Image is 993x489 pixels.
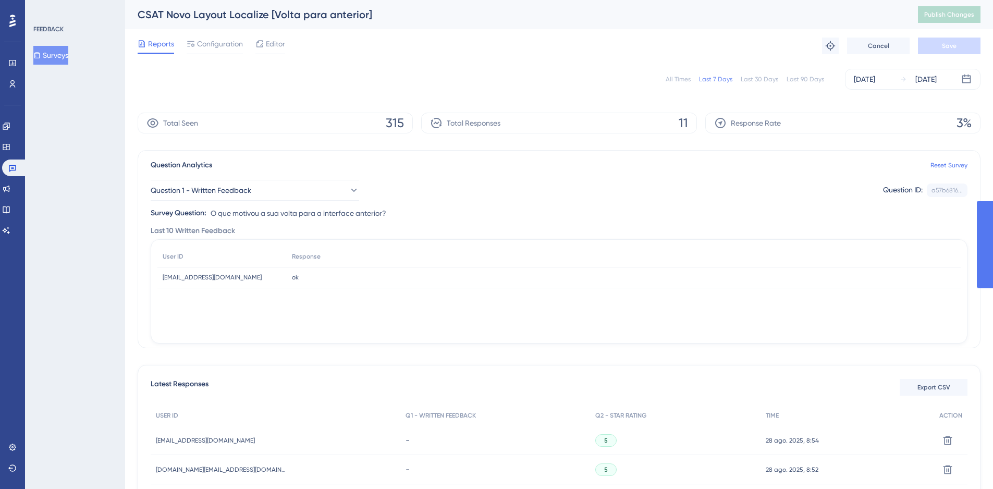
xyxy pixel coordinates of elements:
span: Question 1 - Written Feedback [151,184,251,197]
div: - [406,464,585,474]
span: Response [292,252,321,261]
iframe: UserGuiding AI Assistant Launcher [949,448,980,479]
span: USER ID [156,411,178,420]
span: Response Rate [731,117,781,129]
span: Q1 - WRITTEN FEEDBACK [406,411,476,420]
button: Publish Changes [918,6,980,23]
span: TIME [766,411,779,420]
span: Export CSV [917,383,950,392]
span: User ID [163,252,183,261]
div: All Times [666,75,691,83]
span: 28 ago. 2025, 8:52 [766,466,818,474]
div: Last 30 Days [741,75,778,83]
a: Reset Survey [930,161,967,169]
div: [DATE] [854,73,875,85]
span: Save [942,42,957,50]
button: Question 1 - Written Feedback [151,180,359,201]
span: 315 [386,115,404,131]
div: Last 7 Days [699,75,732,83]
span: Total Seen [163,117,198,129]
span: Question Analytics [151,159,212,172]
div: CSAT Novo Layout Localize [Volta para anterior] [138,7,892,22]
span: Total Responses [447,117,500,129]
span: Cancel [868,42,889,50]
div: Survey Question: [151,207,206,219]
span: 11 [679,115,688,131]
div: Last 90 Days [787,75,824,83]
div: - [406,435,585,445]
span: O que motivou a sua volta para a interface anterior? [211,207,386,219]
span: 5 [604,466,608,474]
button: Cancel [847,38,910,54]
span: [EMAIL_ADDRESS][DOMAIN_NAME] [163,273,262,282]
span: Reports [148,38,174,50]
span: Configuration [197,38,243,50]
button: Export CSV [900,379,967,396]
span: [EMAIL_ADDRESS][DOMAIN_NAME] [156,436,255,445]
span: Latest Responses [151,378,209,397]
span: [DOMAIN_NAME][EMAIL_ADDRESS][DOMAIN_NAME] [156,466,286,474]
span: 5 [604,436,608,445]
button: Save [918,38,980,54]
span: Q2 - STAR RATING [595,411,646,420]
span: Last 10 Written Feedback [151,225,235,237]
div: a57b6816... [931,186,963,194]
span: Editor [266,38,285,50]
button: Surveys [33,46,68,65]
span: ok [292,273,299,282]
span: 3% [957,115,972,131]
div: Question ID: [883,184,923,197]
span: ACTION [939,411,962,420]
span: 28 ago. 2025, 8:54 [766,436,819,445]
div: [DATE] [915,73,937,85]
span: Publish Changes [924,10,974,19]
div: FEEDBACK [33,25,64,33]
